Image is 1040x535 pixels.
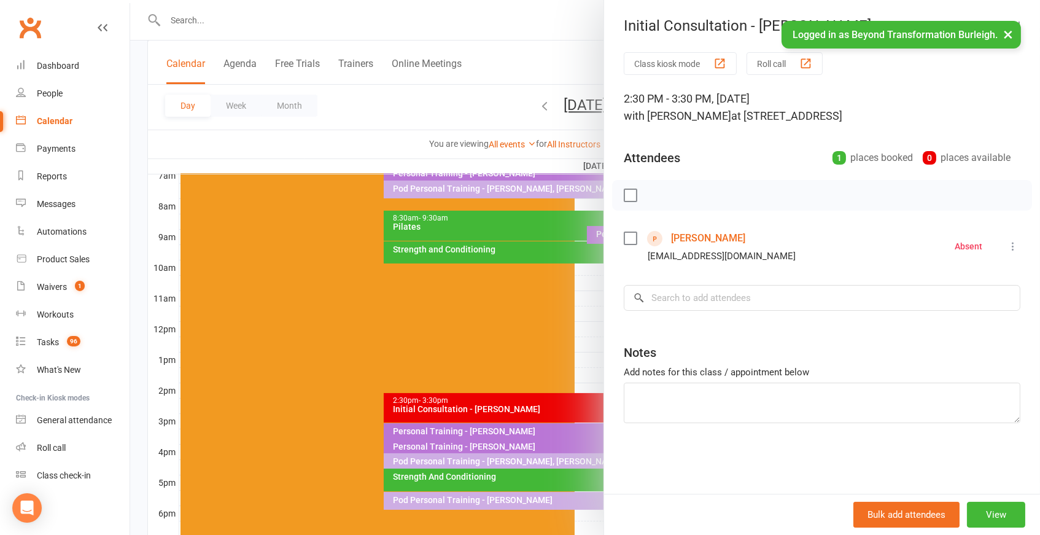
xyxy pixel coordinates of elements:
div: Class check-in [37,471,91,480]
a: Waivers 1 [16,273,130,301]
a: General attendance kiosk mode [16,407,130,434]
div: places booked [832,149,913,166]
button: Bulk add attendees [853,502,960,528]
div: Attendees [624,149,680,166]
div: General attendance [37,415,112,425]
div: What's New [37,365,81,375]
a: Tasks 96 [16,329,130,356]
div: People [37,88,63,98]
span: at [STREET_ADDRESS] [731,109,842,122]
span: 96 [67,336,80,346]
div: Workouts [37,310,74,319]
div: Product Sales [37,254,90,264]
div: Notes [624,344,656,361]
a: Workouts [16,301,130,329]
a: Product Sales [16,246,130,273]
a: Messages [16,190,130,218]
div: 0 [923,151,936,165]
a: Roll call [16,434,130,462]
a: Automations [16,218,130,246]
div: Roll call [37,443,66,453]
div: Dashboard [37,61,79,71]
span: 1 [75,281,85,291]
div: Waivers [37,282,67,292]
a: What's New [16,356,130,384]
a: Dashboard [16,52,130,80]
button: Roll call [747,52,823,75]
a: Clubworx [15,12,45,43]
div: Add notes for this class / appointment below [624,365,1020,380]
div: Reports [37,171,67,181]
a: Payments [16,135,130,163]
a: [PERSON_NAME] [671,228,745,248]
a: People [16,80,130,107]
div: Messages [37,199,76,209]
a: Calendar [16,107,130,135]
div: Absent [955,242,982,251]
div: Payments [37,144,76,154]
span: Logged in as Beyond Transformation Burleigh. [793,29,998,41]
div: places available [923,149,1011,166]
div: Initial Consultation - [PERSON_NAME] [604,17,1040,34]
div: [EMAIL_ADDRESS][DOMAIN_NAME] [648,248,796,264]
div: Open Intercom Messenger [12,493,42,523]
div: Tasks [37,337,59,347]
button: View [967,502,1025,528]
a: Reports [16,163,130,190]
input: Search to add attendees [624,285,1020,311]
a: Class kiosk mode [16,462,130,490]
div: Calendar [37,116,72,126]
div: 1 [832,151,846,165]
button: × [997,21,1019,47]
div: Automations [37,227,87,236]
span: with [PERSON_NAME] [624,109,731,122]
button: Class kiosk mode [624,52,737,75]
div: 2:30 PM - 3:30 PM, [DATE] [624,90,1020,125]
